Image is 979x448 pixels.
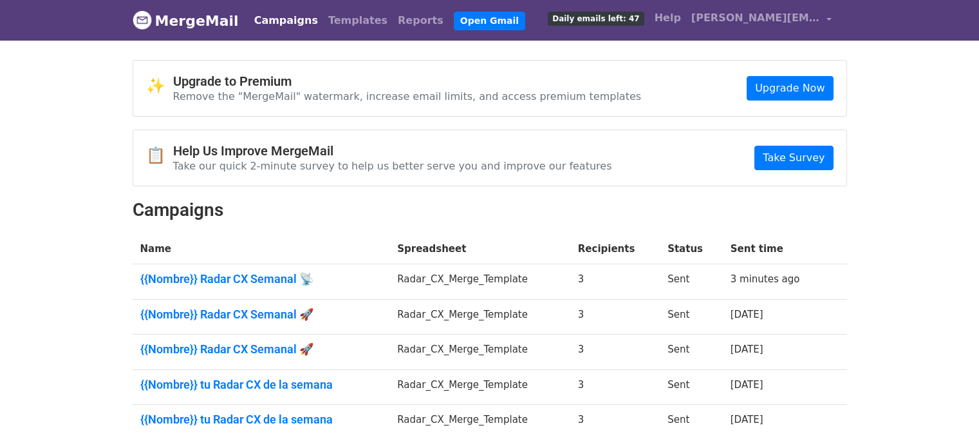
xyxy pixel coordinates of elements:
[660,335,723,370] td: Sent
[660,264,723,300] td: Sent
[570,299,660,335] td: 3
[249,8,323,34] a: Campaigns
[389,369,570,405] td: Radar_CX_Merge_Template
[133,234,390,264] th: Name
[754,146,833,170] a: Take Survey
[393,8,449,34] a: Reports
[747,76,833,101] a: Upgrade Now
[133,10,152,30] img: MergeMail logo
[140,342,382,356] a: {{Nombre}} Radar CX Semanal 🚀
[146,77,173,95] span: ✨
[548,12,644,26] span: Daily emails left: 47
[660,299,723,335] td: Sent
[731,379,763,391] a: [DATE]
[570,264,660,300] td: 3
[173,143,612,159] h4: Help Us Improve MergeMail
[173,159,612,173] p: Take our quick 2-minute survey to help us better serve you and improve our features
[686,5,837,35] a: [PERSON_NAME][EMAIL_ADDRESS][DOMAIN_NAME]
[454,12,525,30] a: Open Gmail
[140,307,382,322] a: {{Nombre}} Radar CX Semanal 🚀
[731,344,763,355] a: [DATE]
[570,369,660,405] td: 3
[140,413,382,427] a: {{Nombre}} tu Radar CX de la semana
[660,405,723,440] td: Sent
[389,299,570,335] td: Radar_CX_Merge_Template
[173,90,642,103] p: Remove the "MergeMail" watermark, increase email limits, and access premium templates
[133,7,239,34] a: MergeMail
[723,234,828,264] th: Sent time
[389,264,570,300] td: Radar_CX_Merge_Template
[389,405,570,440] td: Radar_CX_Merge_Template
[691,10,820,26] span: [PERSON_NAME][EMAIL_ADDRESS][DOMAIN_NAME]
[660,369,723,405] td: Sent
[133,199,847,221] h2: Campaigns
[173,73,642,89] h4: Upgrade to Premium
[389,335,570,370] td: Radar_CX_Merge_Template
[649,5,686,31] a: Help
[570,234,660,264] th: Recipients
[570,405,660,440] td: 3
[731,273,800,285] a: 3 minutes ago
[323,8,393,34] a: Templates
[389,234,570,264] th: Spreadsheet
[660,234,723,264] th: Status
[140,378,382,392] a: {{Nombre}} tu Radar CX de la semana
[543,5,649,31] a: Daily emails left: 47
[146,146,173,165] span: 📋
[731,309,763,320] a: [DATE]
[731,414,763,425] a: [DATE]
[570,335,660,370] td: 3
[140,272,382,286] a: {{Nombre}} Radar CX Semanal 📡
